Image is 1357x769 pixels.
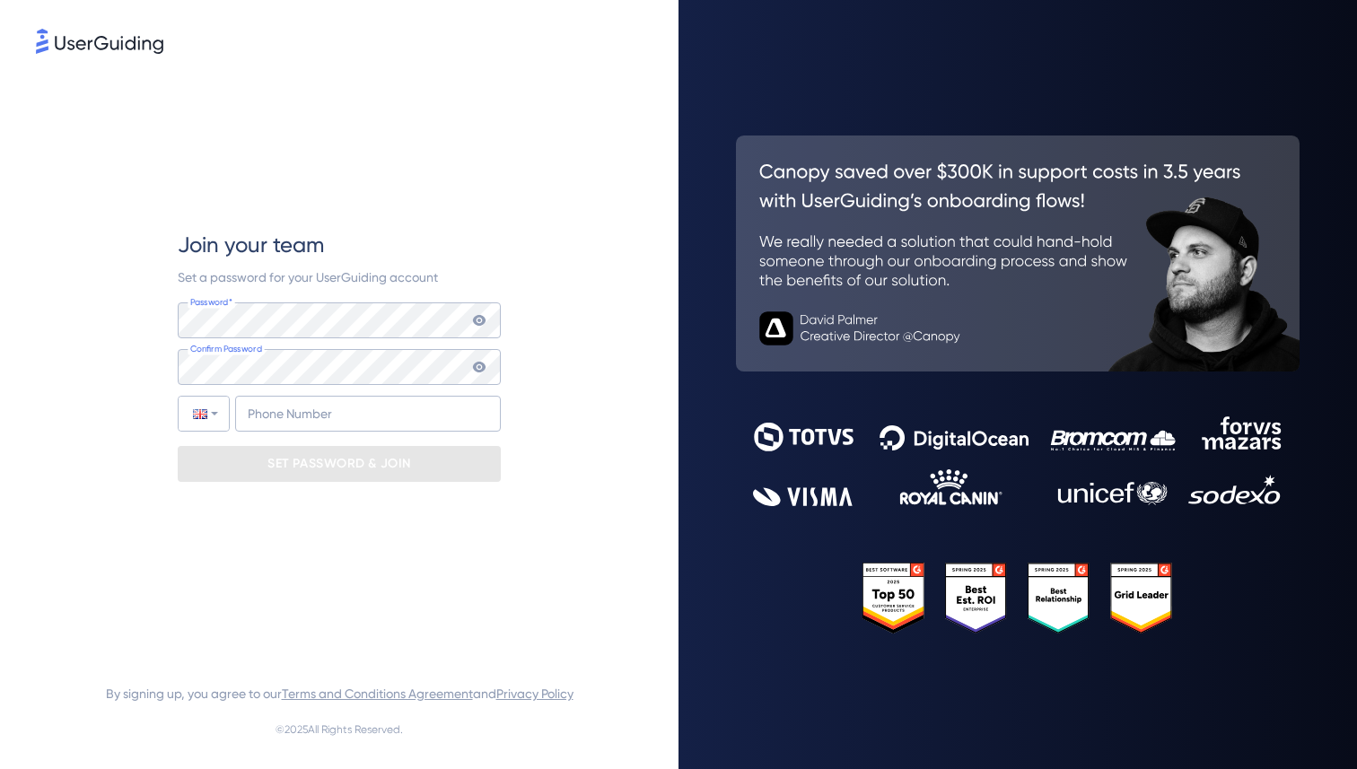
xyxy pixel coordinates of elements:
[267,450,411,478] p: SET PASSWORD & JOIN
[282,686,473,701] a: Terms and Conditions Agreement
[276,719,403,740] span: © 2025 All Rights Reserved.
[178,270,438,284] span: Set a password for your UserGuiding account
[736,135,1300,371] img: 26c0aa7c25a843aed4baddd2b5e0fa68.svg
[106,683,573,704] span: By signing up, you agree to our and
[496,686,573,701] a: Privacy Policy
[235,396,501,432] input: Phone Number
[179,397,229,431] div: United Kingdom: + 44
[36,29,163,54] img: 8faab4ba6bc7696a72372aa768b0286c.svg
[862,563,1172,634] img: 25303e33045975176eb484905ab012ff.svg
[178,231,324,259] span: Join your team
[753,416,1283,507] img: 9302ce2ac39453076f5bc0f2f2ca889b.svg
